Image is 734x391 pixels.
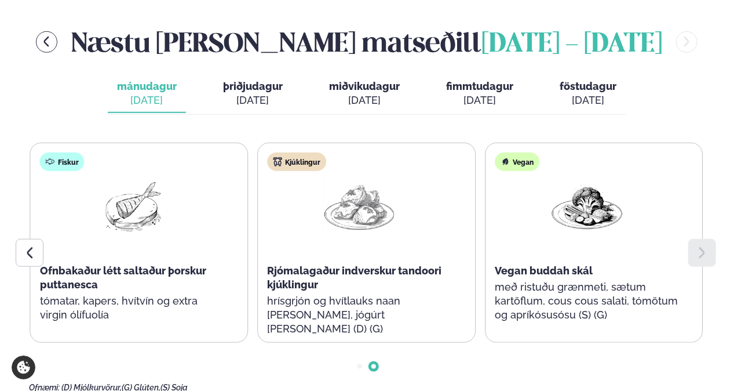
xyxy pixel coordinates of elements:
img: Vegan.svg [501,157,510,166]
p: hrísgrjón og hvítlauks naan [PERSON_NAME], jógúrt [PERSON_NAME] (D) (G) [267,294,451,336]
img: fish.svg [46,157,55,166]
img: Vegan.png [550,180,624,234]
div: Vegan [495,153,539,171]
div: [DATE] [329,93,400,107]
a: Cookie settings [12,356,35,379]
span: mánudagur [117,80,177,92]
h2: Næstu [PERSON_NAME] matseðill [71,23,662,61]
span: Go to slide 2 [371,364,376,369]
span: föstudagur [560,80,616,92]
p: með ristuðu grænmeti, sætum kartöflum, cous cous salati, tómötum og apríkósusósu (S) (G) [495,280,679,322]
img: chicken.svg [273,157,282,166]
button: föstudagur [DATE] [550,75,626,113]
button: fimmtudagur [DATE] [437,75,523,113]
button: menu-btn-right [676,31,698,53]
span: Rjómalagaður indverskur tandoori kjúklingur [267,265,441,291]
div: Fiskur [40,153,85,171]
button: mánudagur [DATE] [108,75,186,113]
span: Vegan buddah skál [495,265,593,277]
div: [DATE] [223,93,283,107]
img: Chicken-thighs.png [322,180,396,234]
span: Ofnbakaður létt saltaður þorskur puttanesca [40,265,206,291]
span: fimmtudagur [446,80,513,92]
div: [DATE] [446,93,513,107]
span: þriðjudagur [223,80,283,92]
div: Kjúklingur [267,153,326,171]
span: miðvikudagur [329,80,400,92]
div: [DATE] [560,93,616,107]
button: miðvikudagur [DATE] [320,75,409,113]
img: Fish.png [95,180,169,234]
span: Go to slide 1 [357,364,362,369]
button: þriðjudagur [DATE] [214,75,292,113]
button: menu-btn-left [36,31,57,53]
p: tómatar, kapers, hvítvín og extra virgin ólífuolía [40,294,224,322]
span: [DATE] - [DATE] [481,32,662,57]
div: [DATE] [117,93,177,107]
